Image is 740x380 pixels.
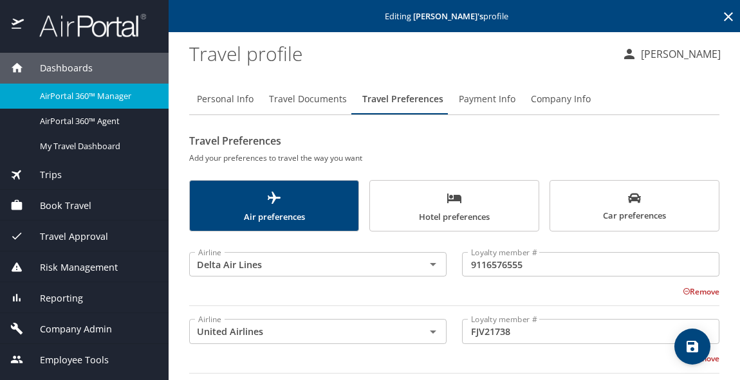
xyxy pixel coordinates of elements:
span: Air preferences [198,190,351,224]
span: Hotel preferences [378,190,531,224]
span: Car preferences [558,192,711,223]
button: Open [424,255,442,273]
span: Company Admin [24,322,112,336]
button: [PERSON_NAME] [616,42,726,66]
button: Remove [683,286,719,297]
div: Profile [189,84,719,114]
strong: [PERSON_NAME] 's [413,10,483,22]
span: My Travel Dashboard [40,140,153,152]
span: Dashboards [24,61,93,75]
button: save [674,329,710,365]
span: Travel Preferences [362,91,443,107]
h2: Travel Preferences [189,131,719,151]
span: AirPortal 360™ Manager [40,90,153,102]
span: Travel Documents [269,91,347,107]
p: Editing profile [172,12,736,21]
span: Reporting [24,291,83,305]
button: Open [424,323,442,341]
h6: Add your preferences to travel the way you want [189,151,719,165]
span: Personal Info [197,91,254,107]
div: scrollable force tabs example [189,180,719,231]
p: [PERSON_NAME] [637,46,721,62]
h1: Travel profile [189,33,611,73]
span: Travel Approval [24,230,108,244]
span: Risk Management [24,260,118,275]
input: Select an Airline [193,256,405,273]
span: Payment Info [459,91,515,107]
span: Company Info [531,91,591,107]
input: Select an Airline [193,323,405,339]
img: icon-airportal.png [12,13,25,38]
span: AirPortal 360™ Agent [40,115,153,127]
span: Book Travel [24,199,91,213]
span: Employee Tools [24,353,109,367]
span: Trips [24,168,62,182]
img: airportal-logo.png [25,13,146,38]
